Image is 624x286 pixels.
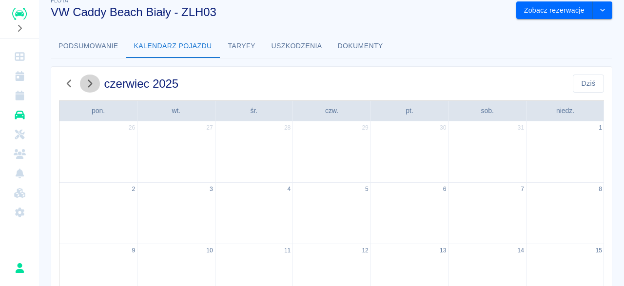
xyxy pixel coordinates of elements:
[208,183,215,195] a: 3 czerwca 2025
[404,105,415,117] a: piątek
[130,244,137,257] a: 9 czerwca 2025
[293,182,371,244] td: 5 czerwca 2025
[104,77,179,91] h3: czerwiec 2025
[90,105,107,117] a: poniedziałek
[51,35,126,58] button: Podsumowanie
[12,22,27,35] button: Rozwiń nawigację
[448,182,526,244] td: 7 czerwca 2025
[127,121,137,134] a: 26 maja 2025
[4,203,35,222] a: Ustawienia
[4,66,35,86] a: Kalendarz
[360,244,370,257] a: 12 czerwca 2025
[282,121,292,134] a: 28 maja 2025
[249,105,260,117] a: środa
[323,105,340,117] a: czwartek
[370,121,448,182] td: 30 maja 2025
[597,121,604,134] a: 1 czerwca 2025
[363,183,370,195] a: 5 czerwca 2025
[526,121,604,182] td: 1 czerwca 2025
[4,86,35,105] a: Rezerwacje
[204,244,214,257] a: 10 czerwca 2025
[330,35,391,58] button: Dokumenty
[4,125,35,144] a: Serwisy
[9,258,30,278] button: Łukasz Kosiak
[438,121,448,134] a: 30 maja 2025
[360,121,370,134] a: 29 maja 2025
[293,121,371,182] td: 29 maja 2025
[286,183,293,195] a: 4 czerwca 2025
[137,182,215,244] td: 3 czerwca 2025
[448,121,526,182] td: 31 maja 2025
[264,35,330,58] button: Uszkodzenia
[573,75,604,93] button: Dziś
[215,121,293,182] td: 28 maja 2025
[170,105,182,117] a: wtorek
[12,8,27,20] img: Renthelp
[441,183,448,195] a: 6 czerwca 2025
[59,121,137,182] td: 26 maja 2025
[438,244,448,257] a: 13 czerwca 2025
[519,183,526,195] a: 7 czerwca 2025
[479,105,495,117] a: sobota
[204,121,214,134] a: 27 maja 2025
[526,182,604,244] td: 8 czerwca 2025
[516,1,593,19] button: Zobacz rezerwacje
[4,47,35,66] a: Dashboard
[130,183,137,195] a: 2 czerwca 2025
[370,182,448,244] td: 6 czerwca 2025
[516,121,526,134] a: 31 maja 2025
[554,105,576,117] a: niedziela
[4,144,35,164] a: Klienci
[4,183,35,203] a: Widget WWW
[4,164,35,183] a: Powiadomienia
[220,35,264,58] button: Taryfy
[516,244,526,257] a: 14 czerwca 2025
[282,244,292,257] a: 11 czerwca 2025
[593,1,612,19] button: drop-down
[59,182,137,244] td: 2 czerwca 2025
[4,105,35,125] a: Flota
[597,183,604,195] a: 8 czerwca 2025
[137,121,215,182] td: 27 maja 2025
[594,244,604,257] a: 15 czerwca 2025
[126,35,220,58] button: Kalendarz pojazdu
[215,182,293,244] td: 4 czerwca 2025
[51,5,508,19] h3: VW Caddy Beach Biały - ZLH03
